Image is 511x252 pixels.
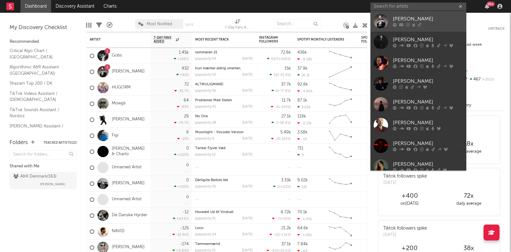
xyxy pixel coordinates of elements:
[10,163,77,170] div: Shared with Me
[112,101,126,106] a: Mowgli
[281,50,291,55] div: 72.6k
[326,80,355,96] svg: Chart title
[174,57,189,61] div: +206 %
[195,226,203,230] a: Loco
[326,208,355,224] svg: Chart title
[281,210,291,214] div: 8.72k
[439,200,498,208] div: daily average
[10,139,28,147] div: Folders
[112,197,141,202] a: Unnamed Artist
[273,19,321,29] input: Search...
[274,233,279,237] span: -12
[195,153,216,157] div: popularity: 12
[393,140,463,148] div: [PERSON_NAME]
[297,57,312,61] div: -9.58k
[462,67,505,75] div: --
[270,73,291,77] div: ( )
[259,36,281,43] div: Instagram Followers
[10,106,70,119] a: TikTok Sounds Assistant / Nordics
[393,78,463,85] div: [PERSON_NAME]
[280,105,290,109] span: -144 %
[326,128,355,144] svg: Chart title
[112,146,147,157] a: [PERSON_NAME] & Charlo
[393,57,463,65] div: [PERSON_NAME]
[370,73,466,94] a: [PERSON_NAME]
[271,89,291,93] div: ( )
[242,105,253,109] div: [DATE]
[10,150,77,159] input: Search for folders...
[112,133,118,138] a: Figi
[112,69,145,74] a: [PERSON_NAME]
[380,192,439,200] div: +400
[195,99,253,102] div: Problemer Med Staten
[172,233,189,237] div: -12.4k %
[275,105,279,109] span: -4
[370,94,466,115] a: [PERSON_NAME]
[393,98,463,106] div: [PERSON_NAME]
[297,242,308,246] div: 7.84k
[154,36,174,43] span: 7-Day Fans Added
[281,217,290,221] span: +50 %
[195,89,216,93] div: popularity: 36
[43,141,77,144] button: Tracked Artists(13)
[183,210,189,214] div: -12
[276,121,278,125] span: 7
[195,67,253,70] div: hun mærker aldrig smerten.
[297,121,312,125] div: -2.53k
[195,115,208,118] a: No One
[393,161,463,168] div: [PERSON_NAME]
[297,66,308,71] div: 37.9k
[174,89,189,93] div: -35.7 %
[276,89,278,93] span: 6
[174,153,189,157] div: +100 %
[326,224,355,240] svg: Chart title
[297,130,308,134] div: 3.58k
[393,119,463,127] div: [PERSON_NAME]
[195,233,216,236] div: popularity: 24
[177,137,189,141] div: -25 %
[271,57,278,61] span: 697
[297,137,307,141] div: -19
[10,47,70,60] a: Critical Algo Chart / [GEOGRAPHIC_DATA]
[277,185,279,189] span: 1
[174,121,189,125] div: -79.7 %
[271,105,291,109] div: ( )
[383,180,427,186] div: [DATE]
[195,185,216,188] div: popularity: 30
[10,38,77,46] div: Recommended
[297,114,306,118] div: 119k
[10,80,70,87] a: Shazam Top 200 / DK
[107,16,112,34] div: A&R Pipeline
[10,123,70,136] a: [PERSON_NAME] Assistant / Nordics
[195,83,253,86] div: ALTMULIGMAND
[393,15,463,23] div: [PERSON_NAME]
[174,185,189,189] div: +100 %
[10,64,70,77] a: Algorithmic A&R Assistant ([GEOGRAPHIC_DATA])
[297,178,308,182] div: 9.02k
[276,217,280,221] span: -7
[195,57,216,61] div: popularity: 54
[186,146,189,150] div: 0
[195,147,226,150] a: Tanker Flyver Væk
[297,233,312,237] div: -1.06k
[10,24,77,32] div: My Discovery Checklist
[370,115,466,135] a: [PERSON_NAME]
[275,137,279,141] span: -8
[195,67,241,70] a: hun mærker aldrig smerten.
[281,178,291,182] div: 3.33k
[271,137,291,141] div: ( )
[380,200,439,208] div: on [DATE]
[297,89,313,93] div: -4.84k
[176,73,189,77] div: +91 %
[195,179,228,182] a: Dårligste Bedste Idé
[195,105,216,109] div: popularity: 45
[280,185,290,189] span: +113 %
[112,181,145,186] a: [PERSON_NAME]
[280,233,290,237] span: -1.1k %
[195,38,243,42] div: Most Recent Track
[326,112,355,128] svg: Chart title
[184,82,189,87] div: 72
[195,51,217,54] a: sommeren 21
[297,105,311,109] div: 3.69k
[195,137,214,141] div: popularity: 0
